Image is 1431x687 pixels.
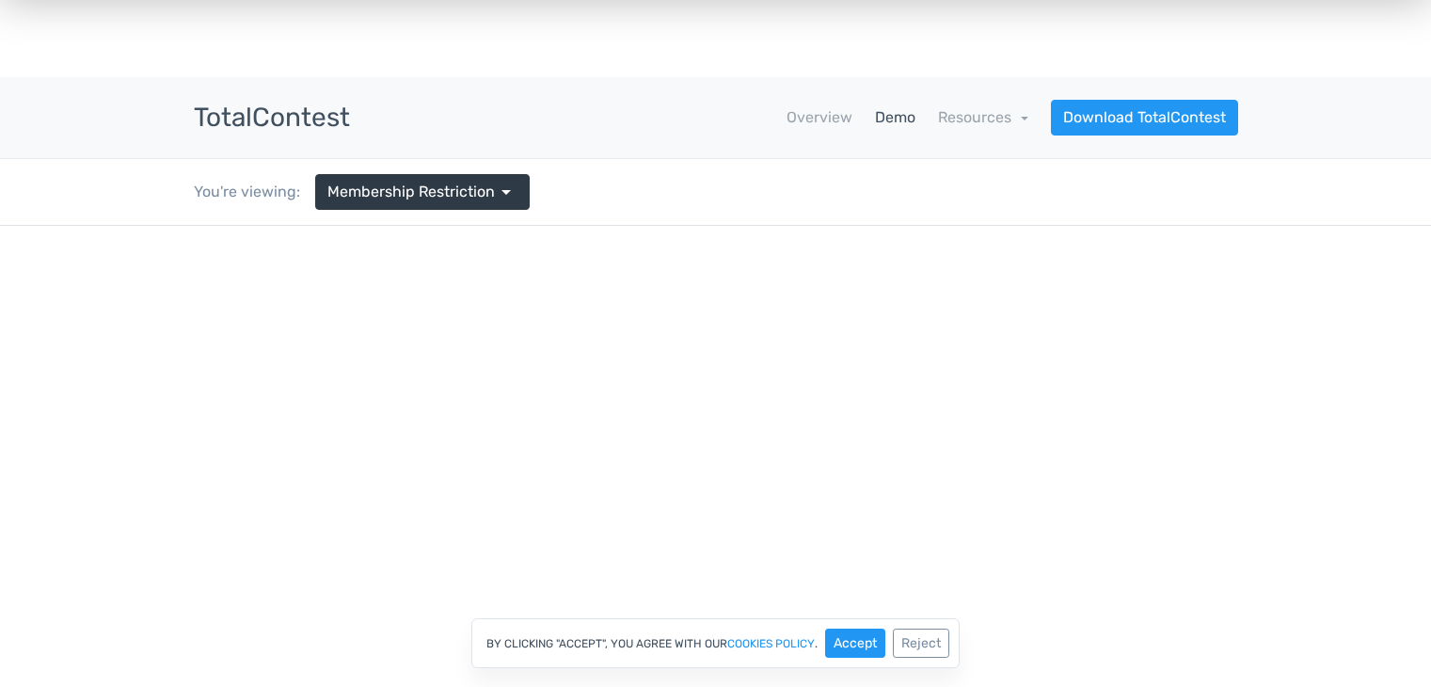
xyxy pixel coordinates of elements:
[315,174,530,210] a: Membership Restriction arrow_drop_down
[875,106,915,129] a: Demo
[495,181,517,203] span: arrow_drop_down
[471,618,960,668] div: By clicking "Accept", you agree with our .
[727,638,815,649] a: cookies policy
[194,104,350,133] h3: TotalContest
[1051,100,1238,136] a: Download TotalContest
[194,181,315,203] div: You're viewing:
[825,629,885,658] button: Accept
[327,181,495,203] span: Membership Restriction
[787,106,852,129] a: Overview
[893,629,949,658] button: Reject
[938,108,1028,126] a: Resources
